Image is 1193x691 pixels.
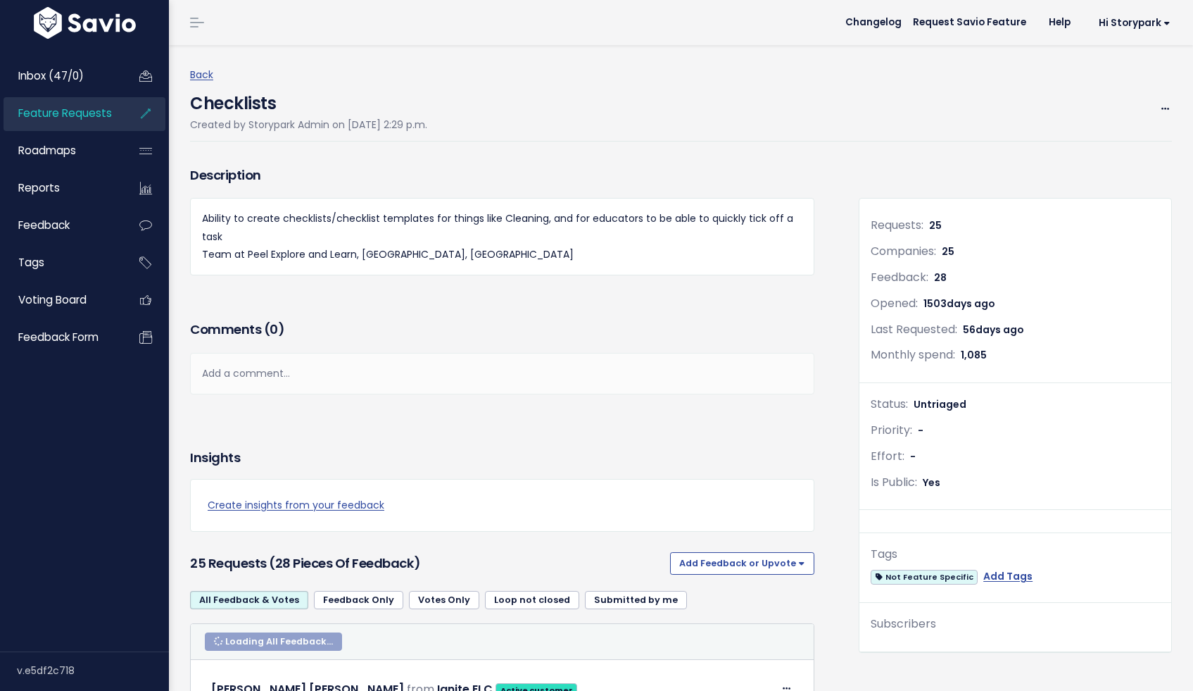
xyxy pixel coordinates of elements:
[871,396,908,412] span: Status:
[18,292,87,307] span: Voting Board
[190,448,240,468] h3: Insights
[17,652,169,689] div: v.e5df2c718
[18,68,84,83] span: Inbox (47/0)
[1099,18,1170,28] span: Hi Storypark
[4,321,117,354] a: Feedback form
[190,84,427,116] h4: Checklists
[871,570,978,585] span: Not Feature Specific
[208,497,797,514] a: Create insights from your feedback
[30,7,139,39] img: logo-white.9d6f32f41409.svg
[871,321,957,337] span: Last Requested:
[18,180,60,195] span: Reports
[871,568,978,585] a: Not Feature Specific
[914,397,966,411] span: Untriaged
[18,255,44,270] span: Tags
[190,68,213,82] a: Back
[270,320,278,338] span: 0
[670,552,814,575] button: Add Feedback or Upvote
[18,143,76,158] span: Roadmaps
[1037,12,1082,33] a: Help
[947,297,995,311] span: days ago
[902,12,1037,33] a: Request Savio Feature
[871,544,1160,565] div: Tags
[585,591,687,609] a: Submitted by me
[202,210,802,263] p: Ability to create checklists/checklist templates for things like Cleaning, and for educators to b...
[871,243,936,259] span: Companies:
[845,18,902,27] span: Changelog
[18,330,99,344] span: Feedback form
[4,172,117,204] a: Reports
[976,323,1024,337] span: days ago
[18,218,70,232] span: Feedback
[871,269,928,285] span: Feedback:
[871,616,936,632] span: Subscribers
[190,353,814,394] div: Add a comment...
[314,591,403,609] a: Feedback Only
[190,554,664,573] h3: 25 Requests (28 pieces of Feedback)
[963,323,1024,337] span: 56
[190,591,308,609] a: All Feedback & Votes
[923,475,940,490] span: Yes
[4,60,117,92] a: Inbox (47/0)
[871,422,912,438] span: Priority:
[190,166,814,185] h3: Description
[871,295,918,311] span: Opened:
[4,135,117,167] a: Roadmaps
[929,218,942,232] span: 25
[961,348,987,362] span: 1,085
[983,568,1033,585] a: Add Tags
[409,591,479,609] a: Votes Only
[1082,12,1182,34] a: Hi Storypark
[190,320,814,340] h3: Comments ( )
[4,97,117,130] a: Feature Requests
[485,591,579,609] a: Loop not closed
[910,449,916,463] span: -
[918,423,923,437] span: -
[4,209,117,242] a: Feedback
[871,217,923,233] span: Requests:
[934,270,947,285] span: 28
[18,106,112,120] span: Feature Requests
[190,118,427,132] span: Created by Storypark Admin on [DATE] 2:29 p.m.
[923,297,995,311] span: 1503
[4,247,117,279] a: Tags
[942,244,954,259] span: 25
[871,448,904,464] span: Effort:
[871,347,955,363] span: Monthly spend:
[4,284,117,316] a: Voting Board
[871,474,917,490] span: Is Public:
